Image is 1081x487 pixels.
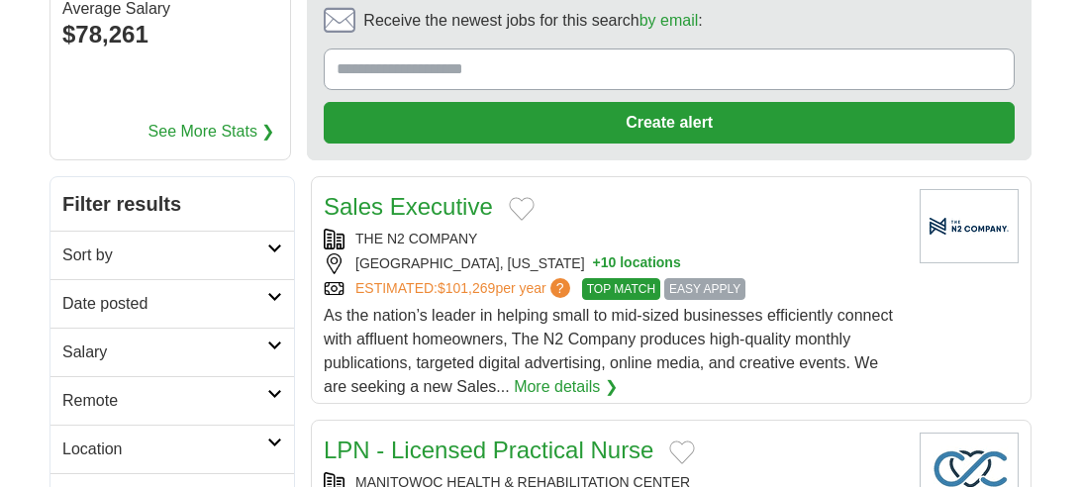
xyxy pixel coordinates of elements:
img: Company logo [920,189,1019,263]
div: [GEOGRAPHIC_DATA], [US_STATE] [324,253,904,274]
a: Location [50,425,294,473]
h2: Salary [62,341,267,364]
span: EASY APPLY [664,278,745,300]
a: ESTIMATED:$101,269per year? [355,278,574,300]
a: Date posted [50,279,294,328]
span: $101,269 [438,280,495,296]
a: Remote [50,376,294,425]
a: Salary [50,328,294,376]
span: + [593,253,601,274]
span: TOP MATCH [582,278,660,300]
a: More details ❯ [514,375,618,399]
span: As the nation’s leader in helping small to mid-sized businesses efficiently connect with affluent... [324,307,893,395]
button: Add to favorite jobs [669,440,695,464]
button: +10 locations [593,253,681,274]
a: LPN - Licensed Practical Nurse [324,437,653,463]
button: Add to favorite jobs [509,197,535,221]
a: Sort by [50,231,294,279]
a: See More Stats ❯ [148,120,275,144]
span: ? [550,278,570,298]
h2: Date posted [62,292,267,316]
div: THE N2 COMPANY [324,229,904,249]
div: $78,261 [62,17,278,52]
a: Sales Executive [324,193,493,220]
h2: Sort by [62,243,267,267]
button: Create alert [324,102,1015,144]
h2: Filter results [50,177,294,231]
div: Average Salary [62,1,278,17]
span: Receive the newest jobs for this search : [363,9,702,33]
h2: Location [62,438,267,461]
h2: Remote [62,389,267,413]
a: by email [639,12,699,29]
